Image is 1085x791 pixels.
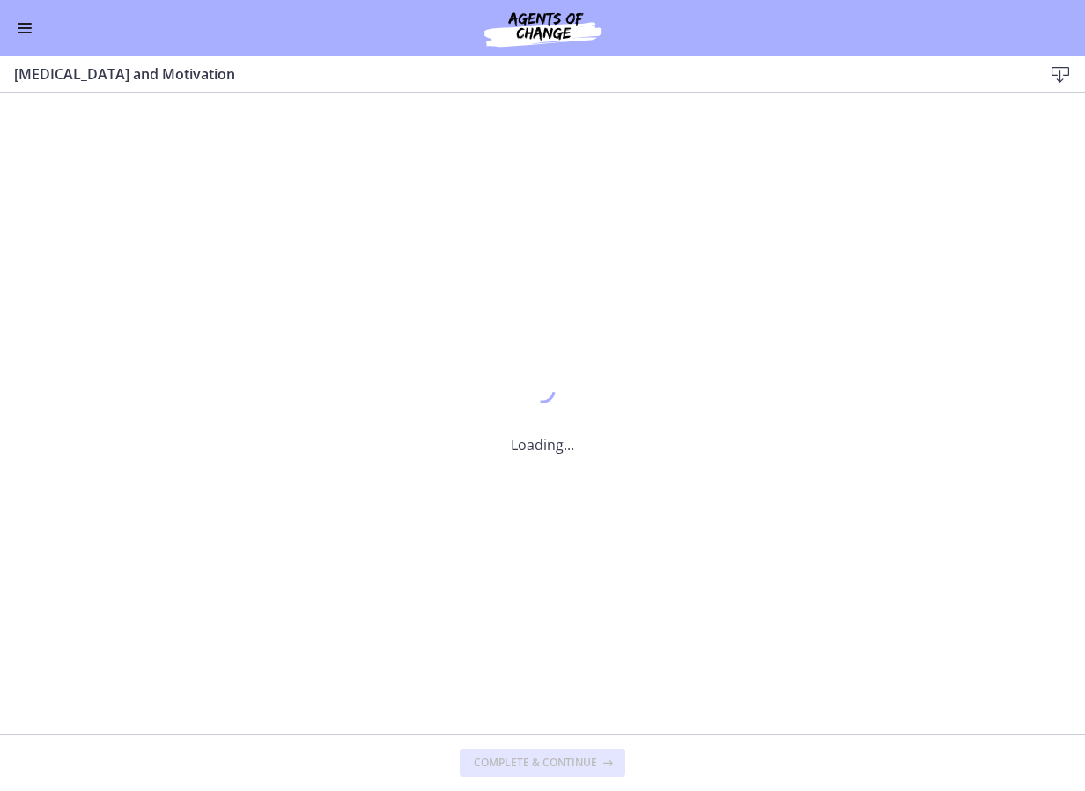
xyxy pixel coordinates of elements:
img: Agents of Change [437,7,648,49]
button: Enable menu [14,18,35,39]
span: Complete & continue [474,756,597,770]
div: 1 [511,373,574,413]
p: Loading... [511,434,574,455]
button: Complete & continue [460,749,625,777]
h3: [MEDICAL_DATA] and Motivation [14,63,1015,85]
